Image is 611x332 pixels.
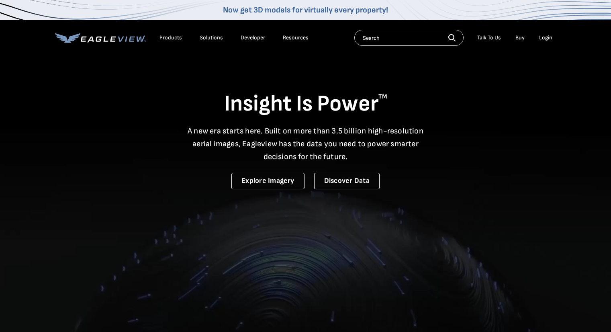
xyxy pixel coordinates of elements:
[314,173,380,189] a: Discover Data
[477,34,501,41] div: Talk To Us
[354,30,464,46] input: Search
[223,5,388,15] a: Now get 3D models for virtually every property!
[515,34,525,41] a: Buy
[539,34,552,41] div: Login
[159,34,182,41] div: Products
[283,34,309,41] div: Resources
[231,173,304,189] a: Explore Imagery
[55,90,556,118] h1: Insight Is Power
[378,93,387,100] sup: TM
[183,125,429,163] p: A new era starts here. Built on more than 3.5 billion high-resolution aerial images, Eagleview ha...
[200,34,223,41] div: Solutions
[241,34,265,41] a: Developer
